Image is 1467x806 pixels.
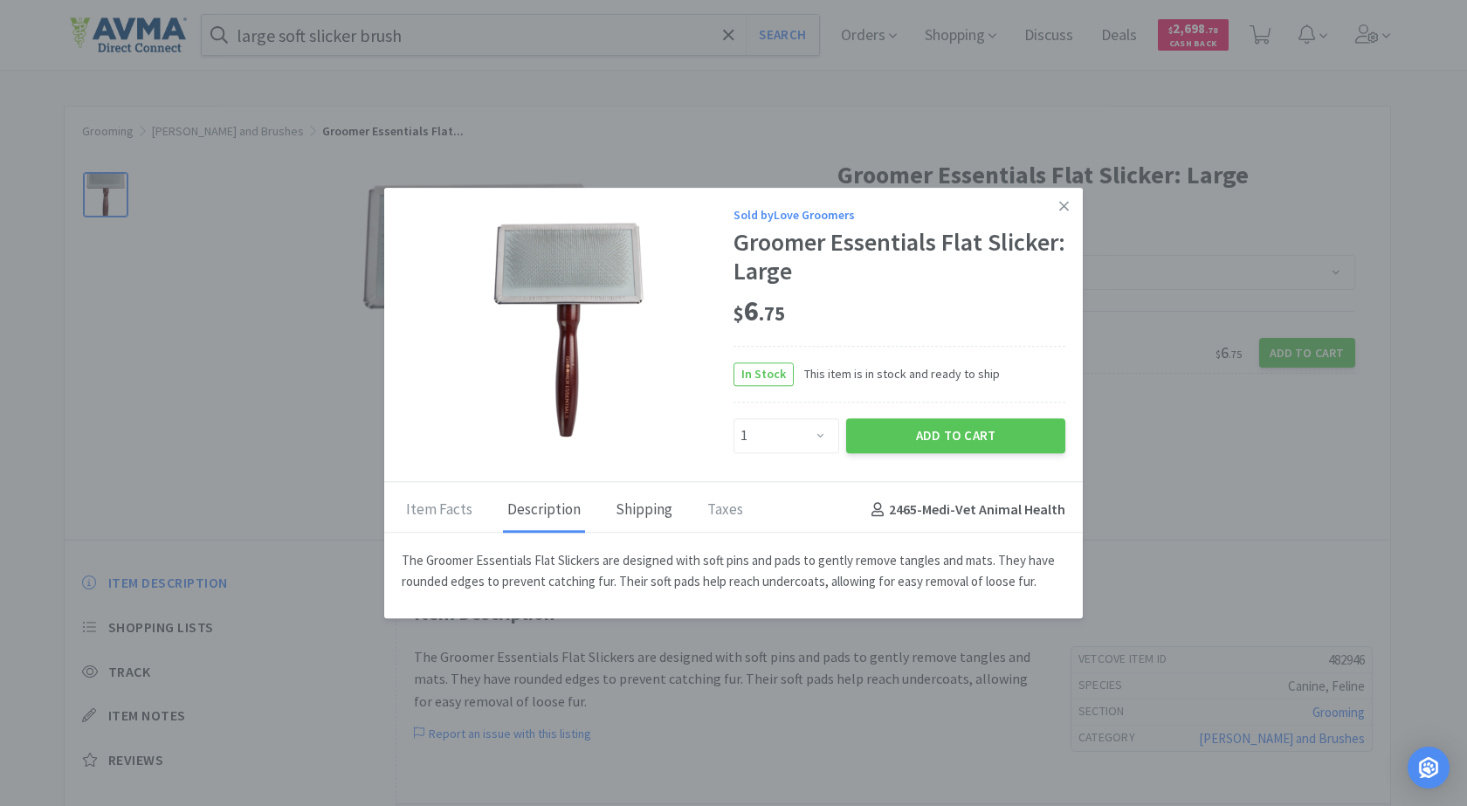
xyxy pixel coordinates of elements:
div: Sold by Love Groomers [733,205,1065,224]
p: The Groomer Essentials Flat Slickers are designed with soft pins and pads to gently remove tangle... [402,550,1065,592]
span: 6 [733,293,785,328]
span: In Stock [734,363,793,385]
h4: 2465 - Medi-Vet Animal Health [864,499,1065,522]
div: Taxes [703,489,747,533]
span: . 75 [759,301,785,326]
div: Item Facts [402,489,477,533]
div: Open Intercom Messenger [1408,747,1450,789]
div: Shipping [611,489,677,533]
span: $ [733,301,744,326]
div: Groomer Essentials Flat Slicker: Large [733,228,1065,286]
div: Description [503,489,585,533]
span: This item is in stock and ready to ship [794,364,1000,383]
img: cc3118356d7e482d8641d5f7e9339871.png [486,216,651,443]
button: Add to Cart [846,418,1065,453]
